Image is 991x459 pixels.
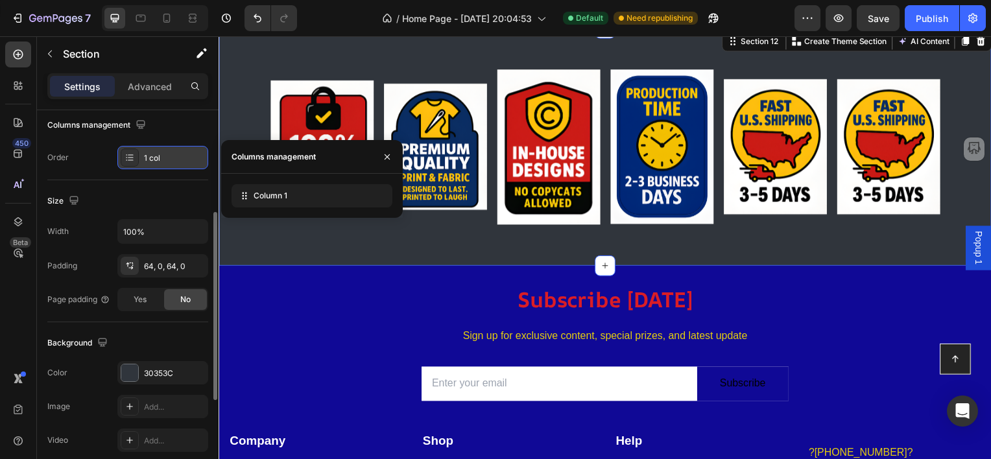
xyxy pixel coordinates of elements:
p: Advanced [128,80,172,93]
input: Enter your email [204,333,482,367]
div: 1 col [144,152,205,164]
span: / [396,12,400,25]
div: Color [47,367,67,379]
div: Order [47,152,69,163]
div: Page padding [47,294,110,305]
div: Beta [10,237,31,248]
p: ?[PHONE_NUMBER]? [594,410,767,429]
div: Columns management [232,151,316,163]
input: Auto [118,220,208,243]
button: Subscribe [482,333,575,367]
span: Default [576,12,603,24]
div: Undo/Redo [245,5,297,31]
div: 450 [12,138,31,148]
p: Subscribe [DATE] [11,252,767,279]
div: Open Intercom Messenger [947,395,978,427]
strong: Help [400,400,427,414]
span: No [180,294,191,305]
img: Alt Image [394,33,498,189]
button: 7 [5,5,97,31]
span: Need republishing [627,12,693,24]
iframe: Design area [219,36,991,459]
div: Width [47,226,69,237]
img: Alt Image [52,44,156,178]
img: Alt Image [623,43,726,179]
div: Subscribe [505,340,551,359]
span: Home Page - [DATE] 20:04:53 [402,12,532,25]
strong: Shop [206,400,237,414]
div: Video [47,434,68,446]
strong: Company [11,400,67,414]
div: Image [47,401,70,412]
img: Alt Image [508,43,612,179]
div: Publish [916,12,948,25]
button: Publish [905,5,959,31]
button: Save [857,5,900,31]
div: 30353C [144,368,205,379]
div: Size [47,193,82,210]
span: Popup 1 [759,196,772,230]
p: Section [63,46,169,62]
p: Sign up for exclusive content, special prizes, and latest update [11,292,767,311]
img: Alt Image [280,33,384,189]
div: Add... [144,435,205,447]
span: Yes [134,294,147,305]
span: Save [868,13,889,24]
div: Columns management [47,117,149,134]
div: 64, 0, 64, 0 [144,261,205,272]
div: Add... [144,401,205,413]
div: Padding [47,260,77,272]
p: Settings [64,80,101,93]
div: Background [47,335,110,352]
span: Column 1 [254,190,287,202]
p: 7 [85,10,91,26]
img: Alt Image [166,47,270,174]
